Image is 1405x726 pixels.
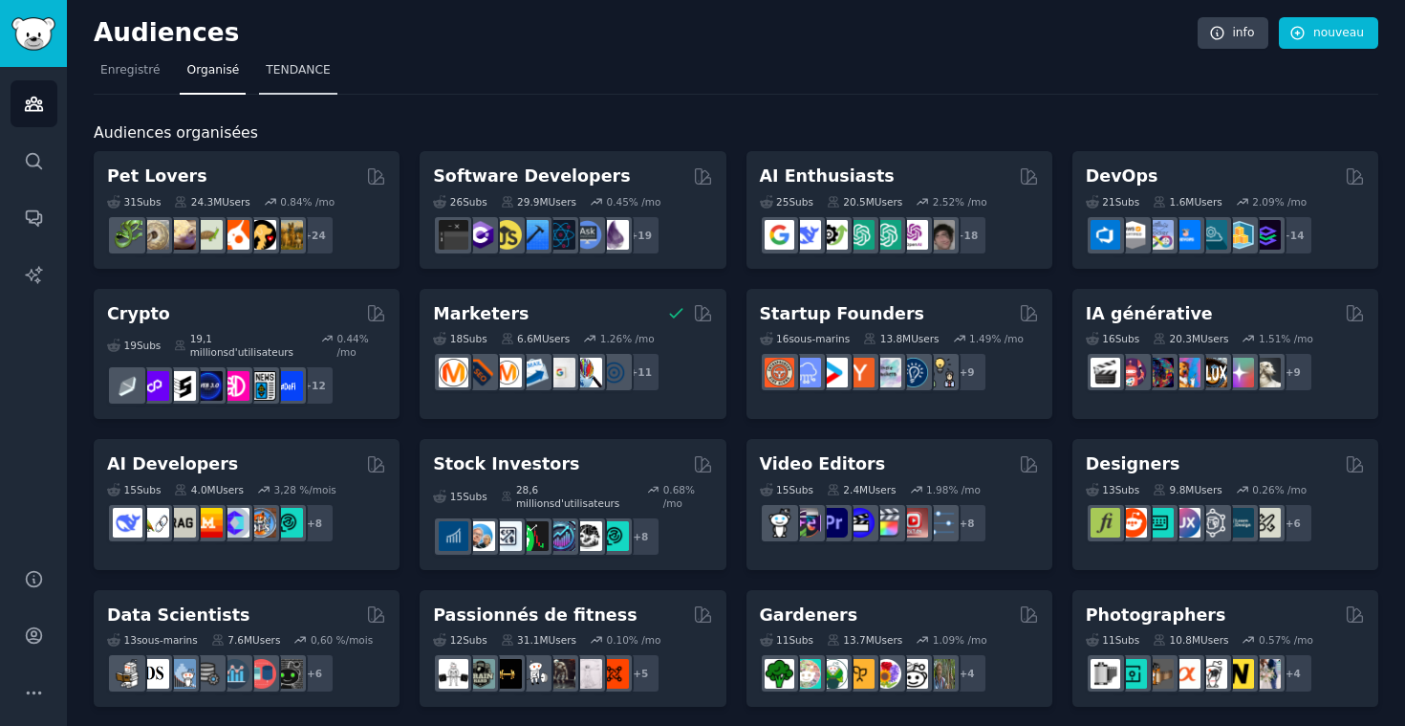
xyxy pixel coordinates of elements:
[501,195,576,209] div: 29.9M Users
[140,508,169,538] img: LangChain
[863,332,939,345] div: 13.8M Users
[519,358,549,387] img: Emailmarketing
[266,62,330,79] span: TENDANCE
[1091,659,1120,689] img: analog
[765,659,794,689] img: vegetablegardening
[11,17,55,51] img: Logo GummySearch
[765,220,794,250] img: GoogleGeminiAI
[599,659,629,689] img: personaltraining
[140,371,169,401] img: 0xPolygone
[818,508,848,538] img: premiere
[140,659,169,689] img: datascience
[193,508,223,538] img: MistralAI
[1086,302,1213,326] h2: IA générative
[433,165,630,188] h2: Software Developers
[947,653,987,693] div: + 4
[220,220,249,250] img: cockatiel
[1273,215,1313,255] div: + 14
[933,195,987,209] div: 2.52 % /mo
[1144,508,1174,538] img: UI_Design
[439,521,468,551] img: dividends
[1153,633,1228,647] div: 10.8M Users
[519,220,549,250] img: iOSProgramming
[294,365,335,406] div: + 12
[311,633,373,647] div: 0,60 % /mois
[599,358,629,387] img: OnlineMarketing
[599,521,629,551] img: technicalanalysis
[947,215,987,255] div: + 18
[465,521,495,551] img: ValueInvesting
[273,659,303,689] img: data
[1224,220,1254,250] img: Aws_cdk
[107,302,170,326] h2: Crypto
[492,521,522,551] img: Forex
[898,508,928,538] img: Youtubevideo
[760,452,886,476] h2: Video Editors
[107,604,249,627] h2: Data Scientists
[818,220,848,250] img: AItoolsCatalog
[247,220,276,250] img: PetAdvice
[1273,653,1313,693] div: + 4
[113,220,142,250] img: Herpétologie
[606,195,660,209] div: 0.45 % /mo
[1086,195,1139,209] div: 21 Sub s
[933,633,987,647] div: 1.09 % /mo
[925,358,955,387] img: growmybusiness
[439,358,468,387] img: content_marketing
[107,452,238,476] h2: AI Developers
[247,371,276,401] img: CryptoNews
[1279,17,1378,50] a: nouveau
[107,165,207,188] h2: Pet Lovers
[193,371,223,401] img: web3
[947,503,987,543] div: + 8
[791,220,821,250] img: DeepSeek
[166,371,196,401] img: ethstaker
[1273,352,1313,392] div: + 9
[925,508,955,538] img: postproduction
[247,659,276,689] img: Ensembles de données
[439,659,468,689] img: GYM
[1086,332,1139,345] div: 16 Sub s
[1086,633,1139,647] div: 11 Sub s
[1224,508,1254,538] img: learndesign
[760,604,858,627] h2: Gardeners
[1086,483,1139,496] div: 13 Sub s
[113,508,142,538] img: DeepSeek
[336,332,386,359] div: 0.44 % /mo
[211,633,281,647] div: 7.6M Users
[501,483,635,510] div: 28,6 millions d'utilisateurs
[845,659,875,689] img: GardeningUK
[1198,358,1227,387] img: FluxAI
[760,483,813,496] div: 15 Sub s
[1198,508,1227,538] img: userexperience
[166,508,196,538] img: Rag
[546,521,575,551] img: StocksAndTrading
[969,332,1024,345] div: 1.49 % /mo
[274,483,336,496] div: 3,28 % /mois
[519,521,549,551] img: Trading
[433,195,486,209] div: 26 Sub s
[1153,195,1222,209] div: 1.6M Users
[519,659,549,689] img: weightroom
[1091,508,1120,538] img: typography
[433,604,637,627] h2: Passionnés de fitness
[113,659,142,689] img: MachineLearning
[925,220,955,250] img: ArtificalIntelligence
[1086,604,1226,627] h2: Photographers
[1144,220,1174,250] img: Docker_DevOps
[1117,358,1147,387] img: de la 2
[465,659,495,689] img: GymMotivation
[1252,195,1307,209] div: 2.09 % /mo
[113,371,142,401] img: ethfinance
[280,195,335,209] div: 0.84 % /mo
[573,659,602,689] img: physicaltherapy
[791,358,821,387] img: SaaS
[760,165,895,188] h2: AI Enthusiasts
[492,659,522,689] img: Entraînement
[1198,17,1268,50] a: info
[166,659,196,689] img: statistics
[220,371,249,401] img: defiblockchain
[546,659,575,689] img: fitness30plus
[872,659,901,689] img: flowers
[220,508,249,538] img: OpenSourceAI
